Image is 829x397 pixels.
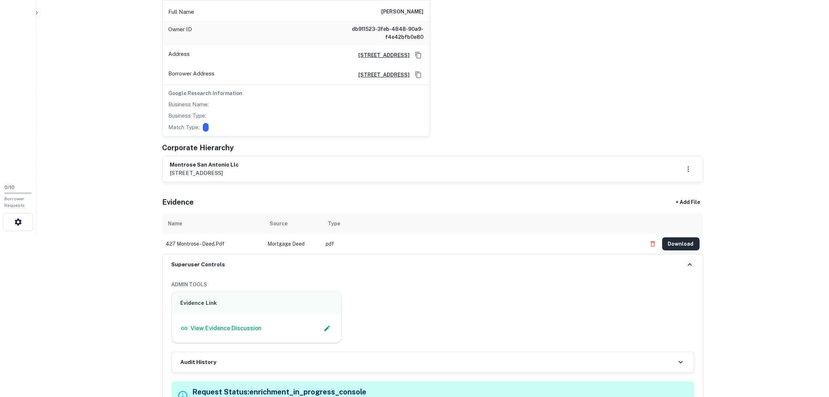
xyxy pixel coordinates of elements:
p: Match Type: [169,123,200,132]
h6: Superuser Controls [172,261,225,269]
iframe: Chat Widget [793,339,829,374]
p: View Evidence Discussion [191,324,262,333]
h5: Corporate Hierarchy [162,142,234,153]
h5: Evidence [162,197,194,208]
button: Copy Address [413,69,424,80]
p: Borrower Address [169,69,215,80]
td: pdf [322,234,643,254]
a: View Evidence Discussion [181,324,262,333]
button: Delete file [646,238,659,250]
a: [STREET_ADDRESS] [353,71,410,79]
button: Edit Slack Link [322,323,333,334]
th: Source [264,213,322,234]
h6: db911523-3feb-4848-90a9-f4e42bfb0e80 [337,25,424,41]
td: Mortgage Deed [264,234,322,254]
td: 427 montrose - deed.pdf [162,234,264,254]
h6: Google Research Information [169,89,424,97]
h6: montrose san antonio llc [170,161,239,169]
div: Source [270,219,288,228]
h6: ADMIN TOOLS [172,281,694,288]
th: Type [322,213,643,234]
h6: [PERSON_NAME] [382,8,424,16]
div: + Add File [663,196,713,209]
p: Owner ID [169,25,192,41]
button: Download [662,237,700,250]
div: Name [168,219,182,228]
div: scrollable content [162,213,703,254]
p: Address [169,50,190,61]
p: Business Name: [169,100,209,109]
a: [STREET_ADDRESS] [353,51,410,59]
div: Type [328,219,341,228]
p: Business Type: [169,111,206,120]
p: [STREET_ADDRESS] [170,169,239,177]
p: Full Name [169,8,194,16]
th: Name [162,213,264,234]
button: Copy Address [413,50,424,61]
span: Borrower Requests [4,196,25,208]
h6: Audit History [181,358,217,367]
h6: Evidence Link [181,299,333,307]
span: 0 / 10 [4,185,15,190]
